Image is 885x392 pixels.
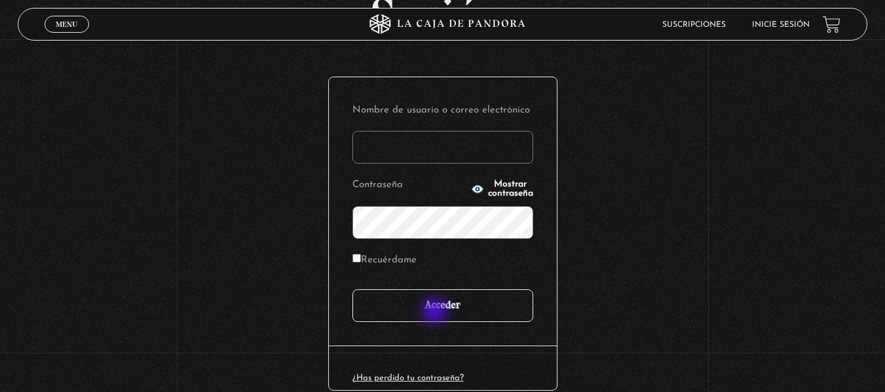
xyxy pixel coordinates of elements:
span: Cerrar [51,31,82,41]
label: Contraseña [352,175,467,196]
a: Suscripciones [662,21,726,29]
a: View your shopping cart [823,15,840,33]
button: Mostrar contraseña [471,180,533,198]
input: Acceder [352,289,533,322]
a: ¿Has perdido tu contraseña? [352,374,464,382]
input: Recuérdame [352,254,361,262]
span: Mostrar contraseña [488,180,533,198]
label: Nombre de usuario o correo electrónico [352,101,533,121]
a: Inicie sesión [752,21,810,29]
label: Recuérdame [352,251,417,271]
span: Menu [56,20,77,28]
